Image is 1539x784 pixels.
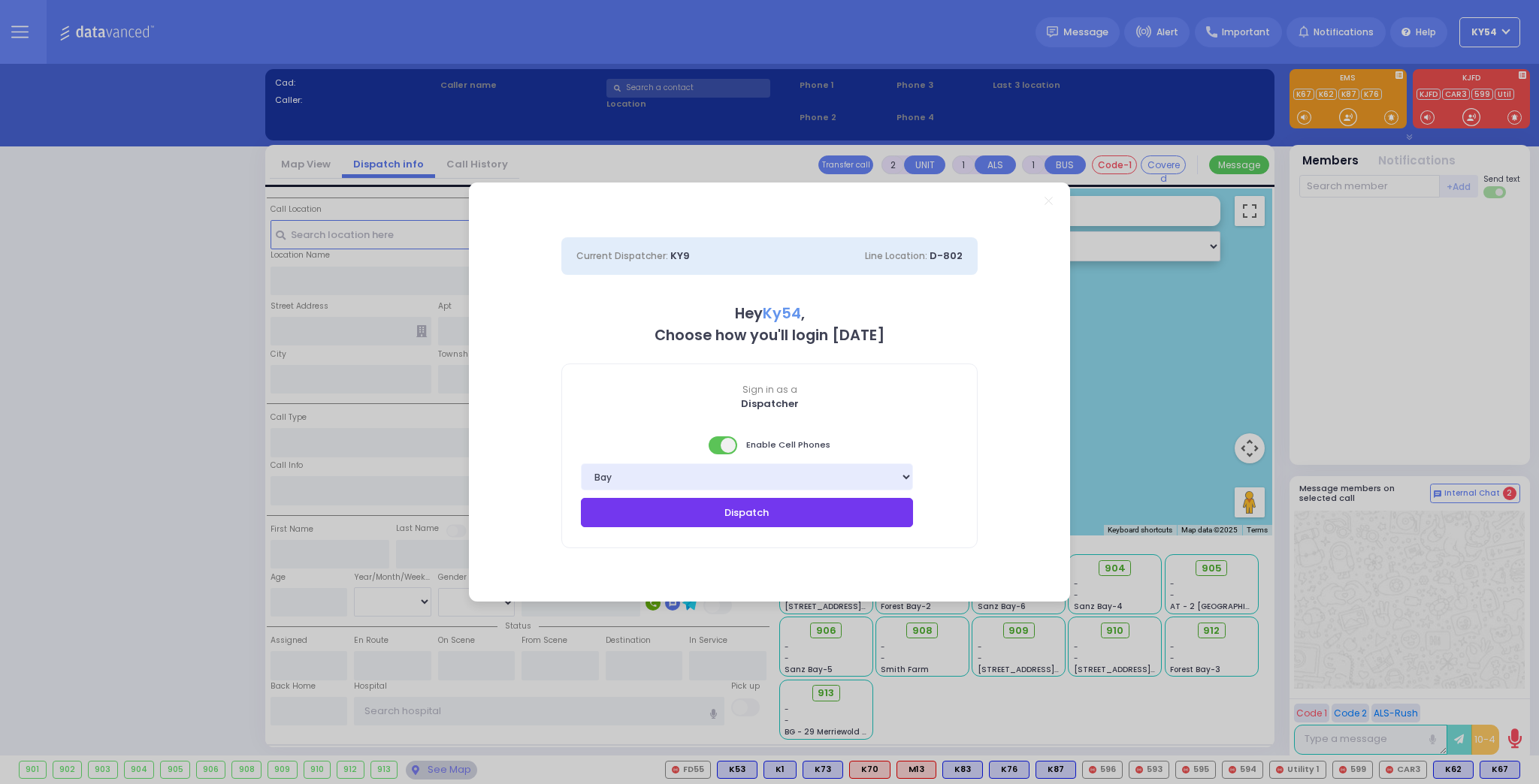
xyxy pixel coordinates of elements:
[562,383,977,397] span: Sign in as a
[709,435,830,456] span: Enable Cell Phones
[670,249,690,263] span: KY9
[581,498,913,526] button: Dispatch
[735,303,805,324] b: Hey ,
[655,325,884,345] b: Choose how you'll login [DATE]
[865,249,927,262] span: Line Location:
[930,249,963,263] span: D-802
[763,303,801,324] span: Ky54
[741,397,799,411] b: Dispatcher
[576,249,668,262] span: Current Dispatcher:
[1045,197,1053,205] a: Close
